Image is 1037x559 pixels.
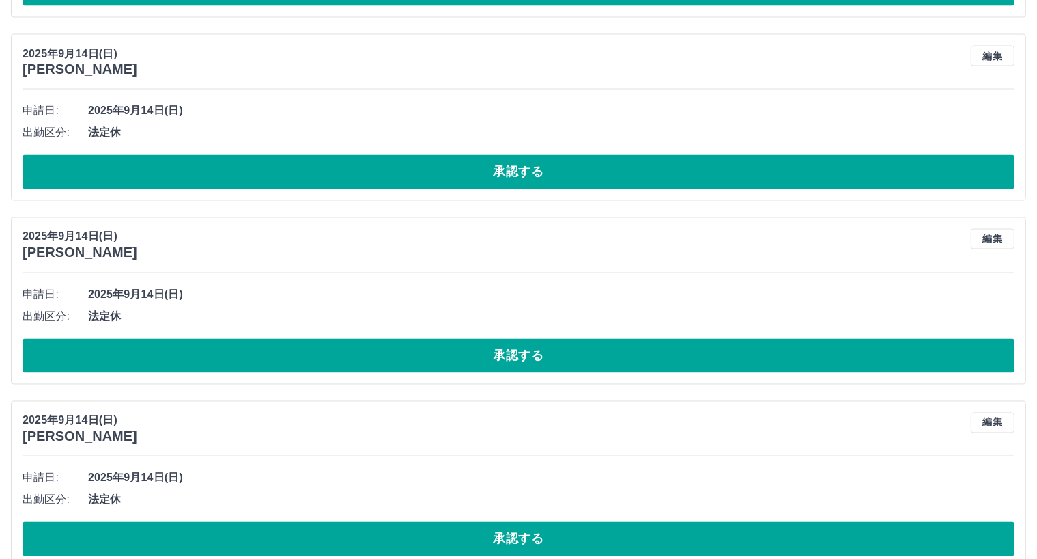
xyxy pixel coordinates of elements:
[88,287,1014,303] span: 2025年9月14日(日)
[23,413,137,429] p: 2025年9月14日(日)
[23,245,137,261] h3: [PERSON_NAME]
[23,46,137,62] p: 2025年9月14日(日)
[23,103,88,120] span: 申請日:
[971,229,1014,249] button: 編集
[23,309,88,325] span: 出勤区分:
[23,429,137,445] h3: [PERSON_NAME]
[23,492,88,508] span: 出勤区分:
[23,339,1014,373] button: 承認する
[23,155,1014,189] button: 承認する
[971,46,1014,66] button: 編集
[88,492,1014,508] span: 法定休
[23,229,137,245] p: 2025年9月14日(日)
[88,103,1014,120] span: 2025年9月14日(日)
[23,62,137,78] h3: [PERSON_NAME]
[88,470,1014,487] span: 2025年9月14日(日)
[971,413,1014,433] button: 編集
[23,470,88,487] span: 申請日:
[23,287,88,303] span: 申請日:
[23,125,88,141] span: 出勤区分:
[88,309,1014,325] span: 法定休
[88,125,1014,141] span: 法定休
[23,522,1014,556] button: 承認する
